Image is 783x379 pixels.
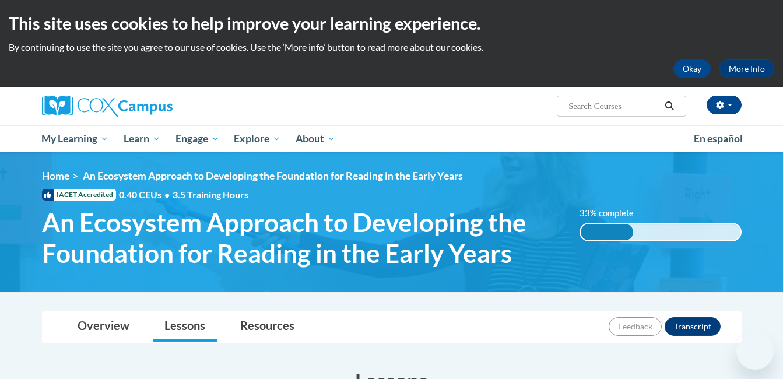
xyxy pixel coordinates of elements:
p: By continuing to use the site you agree to our use of cookies. Use the ‘More info’ button to read... [9,41,774,54]
div: Main menu [24,125,759,152]
button: Feedback [609,317,662,336]
span: 3.5 Training Hours [173,189,248,200]
button: Account Settings [707,96,742,114]
a: Engage [168,125,227,152]
button: Transcript [665,317,721,336]
span: My Learning [41,132,108,146]
a: Explore [226,125,288,152]
iframe: Button to launch messaging window [736,332,774,370]
span: An Ecosystem Approach to Developing the Foundation for Reading in the Early Years [42,207,563,269]
button: Search [661,99,678,113]
a: More Info [719,59,774,78]
input: Search Courses [567,99,661,113]
a: About [288,125,343,152]
label: 33% complete [580,207,647,220]
a: Resources [229,311,306,342]
a: Cox Campus [42,96,264,117]
a: Learn [116,125,168,152]
span: En español [694,132,743,145]
a: En español [686,127,750,151]
h2: This site uses cookies to help improve your learning experience. [9,12,774,35]
a: My Learning [34,125,117,152]
span: Engage [175,132,219,146]
span: Explore [234,132,280,146]
a: Lessons [153,311,217,342]
span: • [164,189,170,200]
span: IACET Accredited [42,189,116,201]
span: An Ecosystem Approach to Developing the Foundation for Reading in the Early Years [83,170,463,182]
img: Cox Campus [42,96,173,117]
div: 33% complete [581,224,633,240]
span: 0.40 CEUs [119,188,173,201]
a: Home [42,170,69,182]
a: Overview [66,311,141,342]
span: About [296,132,335,146]
span: Learn [124,132,160,146]
button: Okay [673,59,711,78]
